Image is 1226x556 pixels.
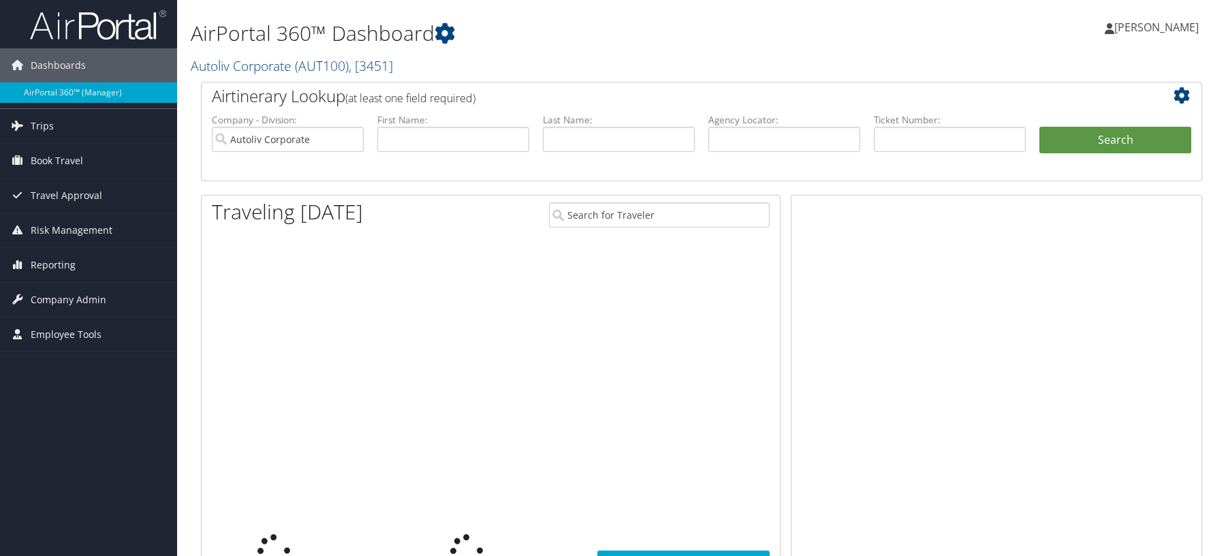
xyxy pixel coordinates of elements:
[31,179,102,213] span: Travel Approval
[191,19,872,48] h1: AirPortal 360™ Dashboard
[31,213,112,247] span: Risk Management
[31,318,101,352] span: Employee Tools
[874,113,1026,127] label: Ticket Number:
[1114,20,1199,35] span: [PERSON_NAME]
[31,109,54,143] span: Trips
[31,248,76,282] span: Reporting
[31,283,106,317] span: Company Admin
[1105,7,1212,48] a: [PERSON_NAME]
[1039,127,1191,154] button: Search
[708,113,860,127] label: Agency Locator:
[345,91,475,106] span: (at least one field required)
[212,113,364,127] label: Company - Division:
[295,57,349,75] span: ( AUT100 )
[212,198,363,226] h1: Traveling [DATE]
[30,9,166,41] img: airportal-logo.png
[377,113,529,127] label: First Name:
[191,57,393,75] a: Autoliv Corporate
[549,202,770,228] input: Search for Traveler
[212,84,1108,108] h2: Airtinerary Lookup
[349,57,393,75] span: , [ 3451 ]
[31,144,83,178] span: Book Travel
[543,113,695,127] label: Last Name:
[31,48,86,82] span: Dashboards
